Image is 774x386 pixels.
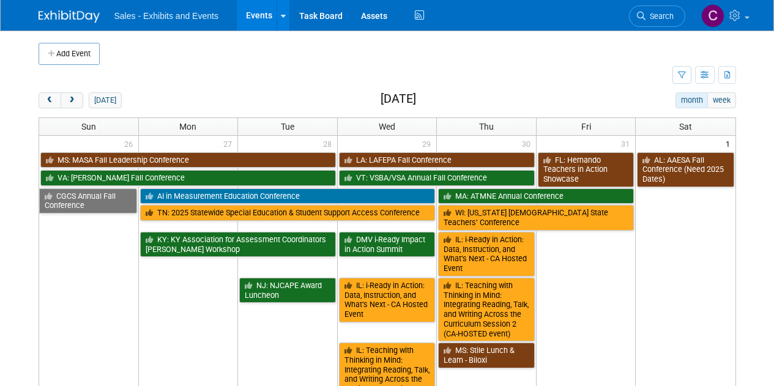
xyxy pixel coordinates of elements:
a: DMV i-Ready Impact in Action Summit [339,232,436,257]
h2: [DATE] [381,92,416,106]
a: KY: KY Association for Assessment Coordinators [PERSON_NAME] Workshop [140,232,336,257]
a: VA: [PERSON_NAME] Fall Conference [40,170,336,186]
span: 30 [521,136,536,151]
a: FL: Hernando Teachers in Action Showcase [538,152,634,187]
a: AI in Measurement Education Conference [140,188,436,204]
a: CGCS Annual Fall Conference [39,188,137,213]
span: 26 [123,136,138,151]
a: VT: VSBA/VSA Annual Fall Conference [339,170,535,186]
button: prev [39,92,61,108]
button: week [707,92,735,108]
span: Fri [581,122,591,132]
span: 1 [724,136,735,151]
a: Search [629,6,685,27]
a: MS: Stile Lunch & Learn - Biloxi [438,343,535,368]
a: LA: LAFEPA Fall Conference [339,152,535,168]
a: NJ: NJCAPE Award Luncheon [239,278,336,303]
span: 28 [322,136,337,151]
span: 29 [421,136,436,151]
span: Tue [281,122,294,132]
span: Sun [81,122,96,132]
img: ExhibitDay [39,10,100,23]
img: Christine Lurz [701,4,724,28]
a: AL: AAESA Fall Conference (Need 2025 Dates) [637,152,734,187]
span: Thu [479,122,494,132]
a: MS: MASA Fall Leadership Conference [40,152,336,168]
span: 31 [620,136,635,151]
a: IL: i-Ready in Action: Data, Instruction, and What’s Next - CA Hosted Event [438,232,535,277]
a: IL: Teaching with Thinking in Mind: Integrating Reading, Talk, and Writing Across the Curriculum ... [438,278,535,341]
button: [DATE] [89,92,121,108]
a: TN: 2025 Statewide Special Education & Student Support Access Conference [140,205,436,221]
span: 27 [222,136,237,151]
span: Search [646,12,674,21]
a: IL: i-Ready in Action: Data, Instruction, and What’s Next - CA Hosted Event [339,278,436,322]
button: next [61,92,83,108]
a: MA: ATMNE Annual Conference [438,188,634,204]
button: month [675,92,708,108]
a: WI: [US_STATE] [DEMOGRAPHIC_DATA] State Teachers’ Conference [438,205,634,230]
span: Sales - Exhibits and Events [114,11,218,21]
span: Mon [179,122,196,132]
span: Sat [679,122,692,132]
span: Wed [379,122,395,132]
button: Add Event [39,43,100,65]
